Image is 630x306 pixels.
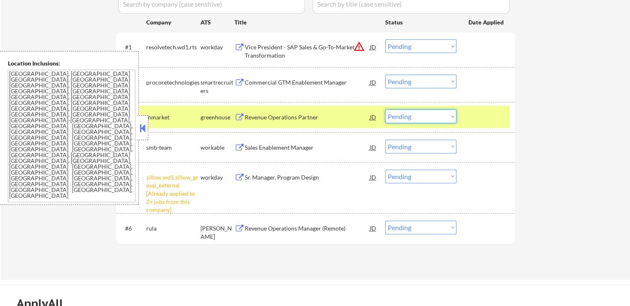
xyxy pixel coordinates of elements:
button: warning_amber [353,41,365,52]
div: JD [369,75,377,90]
div: greenhouse [200,113,234,121]
div: workday [200,43,234,51]
div: Sr. Manager, Program Design [245,173,370,182]
div: JD [369,221,377,236]
div: workday [200,173,234,182]
div: zillow.wd5.zillow_group_external [Already applied to 2+ jobs from this company] [146,173,200,214]
div: Location Inclusions: [8,59,135,68]
div: [PERSON_NAME] [200,224,234,240]
div: Date Applied [468,18,505,27]
div: workable [200,143,234,152]
div: procoretechnologies [146,78,200,87]
div: #6 [125,224,140,233]
div: rula [146,224,200,233]
div: smartrecruiters [200,78,234,95]
div: Revenue Operations Partner [245,113,370,121]
div: JD [369,109,377,124]
div: Title [234,18,377,27]
div: Commercial GTM Enablement Manager [245,78,370,87]
div: Vice President - SAP Sales & Go-To-Market Transformation [245,43,370,59]
div: smb-team [146,143,200,152]
div: Status [385,15,456,29]
div: JD [369,170,377,185]
div: inmarket [146,113,200,121]
div: resolvetech.wd1.rts [146,43,200,51]
div: Company [146,18,200,27]
div: JD [369,140,377,155]
div: ATS [200,18,234,27]
div: JD [369,39,377,54]
div: #1 [125,43,140,51]
div: Revenue Operations Manager (Remote) [245,224,370,233]
div: Sales Enablement Manager [245,143,370,152]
